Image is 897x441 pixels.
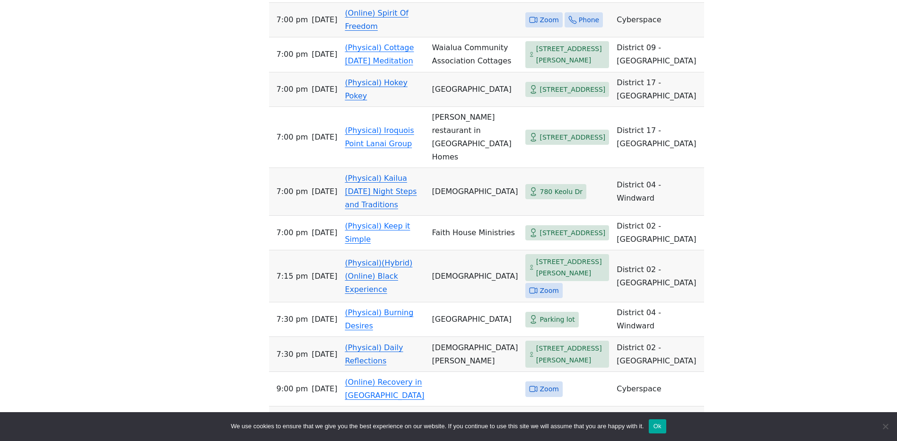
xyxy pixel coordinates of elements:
span: 7:00 PM [277,83,308,96]
span: Zoom [540,14,558,26]
a: (Physical) Daily Reflections [345,343,403,365]
button: Ok [649,419,666,433]
a: (Online) Recovery in [GEOGRAPHIC_DATA] [345,378,424,400]
td: District 02 - [GEOGRAPHIC_DATA] [613,216,704,250]
a: (Physical) Hokey Pokey [345,78,407,100]
span: [STREET_ADDRESS] [540,84,605,96]
a: (Physical) Keep it Simple [345,221,410,244]
span: 7:15 PM [277,270,308,283]
td: District 09 - [GEOGRAPHIC_DATA] [613,37,704,72]
span: 7:30 PM [277,348,308,361]
span: [STREET_ADDRESS] [540,227,605,239]
span: Parking lot [540,314,575,326]
a: (Physical) Cottage [DATE] Meditation [345,43,414,65]
span: Zoom [540,383,558,395]
td: District 17 - [GEOGRAPHIC_DATA] [613,72,704,107]
span: 7:00 PM [277,185,308,198]
span: We use cookies to ensure that we give you the best experience on our website. If you continue to ... [231,422,644,431]
span: Phone [579,14,599,26]
span: [DATE] [312,185,337,198]
span: [DATE] [312,313,337,326]
td: [DEMOGRAPHIC_DATA] [428,250,522,303]
td: Waialua Community Association Cottages [428,37,522,72]
span: [DATE] [312,13,337,26]
td: [GEOGRAPHIC_DATA] [428,302,522,337]
span: [STREET_ADDRESS][PERSON_NAME] [536,256,606,279]
td: [GEOGRAPHIC_DATA] [428,72,522,107]
a: (Physical)(Hybrid)(Online) Black Experience [345,258,412,294]
span: [DATE] [312,48,337,61]
td: District 02 - [GEOGRAPHIC_DATA] [613,337,704,372]
span: [DATE] [312,348,337,361]
span: [DATE] [312,83,337,96]
a: (Physical) Iroquois Point Lanai Group [345,126,414,148]
span: [DATE] [312,226,337,239]
td: District 10 - [GEOGRAPHIC_DATA] [613,406,704,441]
td: District 04 - Windward [613,168,704,216]
span: 7:00 PM [277,48,308,61]
span: No [880,422,890,431]
span: 9:00 PM [277,382,308,396]
td: Queen's Surf Beach - Concession Stand [428,406,522,441]
span: [STREET_ADDRESS] [540,132,605,143]
span: 7:00 PM [277,131,308,144]
td: [PERSON_NAME] restaurant in [GEOGRAPHIC_DATA] Homes [428,107,522,168]
span: [DATE] [312,131,337,144]
td: Faith House Ministries [428,216,522,250]
span: [STREET_ADDRESS][PERSON_NAME] [536,43,606,66]
span: [DATE] [312,382,337,396]
td: Cyberspace [613,372,704,406]
td: District 02 - [GEOGRAPHIC_DATA] [613,250,704,303]
td: District 04 - Windward [613,302,704,337]
span: [STREET_ADDRESS][PERSON_NAME] [536,343,606,366]
a: (Physical) Kailua [DATE] Night Steps and Traditions [345,174,417,209]
span: 780 Keolu Dr [540,186,583,198]
td: Cyberspace [613,3,704,37]
a: (Physical) Burning Desires [345,308,413,330]
span: 7:00 PM [277,226,308,239]
span: [DATE] [312,270,337,283]
span: 7:00 PM [277,13,308,26]
span: Zoom [540,285,558,297]
span: 7:30 PM [277,313,308,326]
td: District 17 - [GEOGRAPHIC_DATA] [613,107,704,168]
td: [DEMOGRAPHIC_DATA] [428,168,522,216]
td: [DEMOGRAPHIC_DATA][PERSON_NAME] [428,337,522,372]
a: (Online) Spirit Of Freedom [345,9,409,31]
